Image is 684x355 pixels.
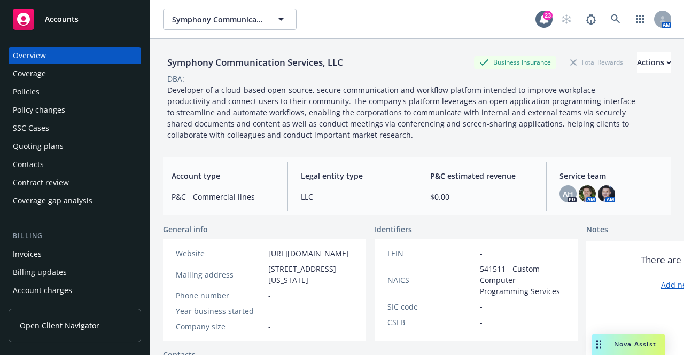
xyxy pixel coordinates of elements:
div: Total Rewards [565,56,628,69]
a: Report a Bug [580,9,602,30]
span: AH [563,188,573,200]
span: - [480,317,483,328]
div: Account charges [13,282,72,299]
a: Switch app [629,9,651,30]
span: Account type [172,170,275,182]
span: - [268,305,271,317]
div: DBA: - [167,73,187,84]
div: Mailing address [176,269,264,280]
button: Actions [637,52,671,73]
div: Contract review [13,174,69,191]
span: [STREET_ADDRESS][US_STATE] [268,263,353,286]
div: 23 [543,11,553,20]
div: Contacts [13,156,44,173]
a: Overview [9,47,141,64]
div: FEIN [387,248,476,259]
div: Policies [13,83,40,100]
div: Business Insurance [474,56,556,69]
span: - [268,290,271,301]
span: Service team [559,170,663,182]
span: Symphony Communication Services, LLC [172,14,265,25]
span: Legal entity type [301,170,404,182]
a: Search [605,9,626,30]
div: Symphony Communication Services, LLC [163,56,347,69]
span: General info [163,224,208,235]
img: photo [598,185,615,202]
div: Overview [13,47,46,64]
span: P&C - Commercial lines [172,191,275,202]
a: Contacts [9,156,141,173]
div: SIC code [387,301,476,312]
a: Coverage [9,65,141,82]
button: Symphony Communication Services, LLC [163,9,297,30]
div: NAICS [387,274,476,286]
a: Policy changes [9,101,141,119]
div: SSC Cases [13,120,49,137]
a: [URL][DOMAIN_NAME] [268,248,349,258]
div: Company size [176,321,264,332]
div: Invoices [13,246,42,263]
div: Website [176,248,264,259]
a: SSC Cases [9,120,141,137]
span: Nova Assist [614,340,656,349]
span: P&C estimated revenue [430,170,533,182]
img: photo [579,185,596,202]
div: Billing [9,231,141,241]
div: Drag to move [592,334,605,355]
span: - [480,248,483,259]
a: Start snowing [556,9,577,30]
div: Billing updates [13,264,67,281]
a: Quoting plans [9,138,141,155]
div: Policy changes [13,101,65,119]
a: Accounts [9,4,141,34]
span: Open Client Navigator [20,320,99,331]
span: 541511 - Custom Computer Programming Services [480,263,565,297]
span: LLC [301,191,404,202]
span: - [480,301,483,312]
button: Nova Assist [592,334,665,355]
span: Notes [586,224,608,236]
span: Accounts [45,15,79,23]
a: Contract review [9,174,141,191]
span: $0.00 [430,191,533,202]
a: Invoices [9,246,141,263]
span: - [268,321,271,332]
a: Account charges [9,282,141,299]
a: Policies [9,83,141,100]
div: Coverage [13,65,46,82]
a: Billing updates [9,264,141,281]
div: Coverage gap analysis [13,192,92,209]
div: Phone number [176,290,264,301]
span: Developer of a cloud-based open-source, secure communication and workflow platform intended to im... [167,85,638,140]
span: Identifiers [375,224,412,235]
div: Year business started [176,305,264,317]
div: Quoting plans [13,138,64,155]
div: CSLB [387,317,476,328]
a: Coverage gap analysis [9,192,141,209]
